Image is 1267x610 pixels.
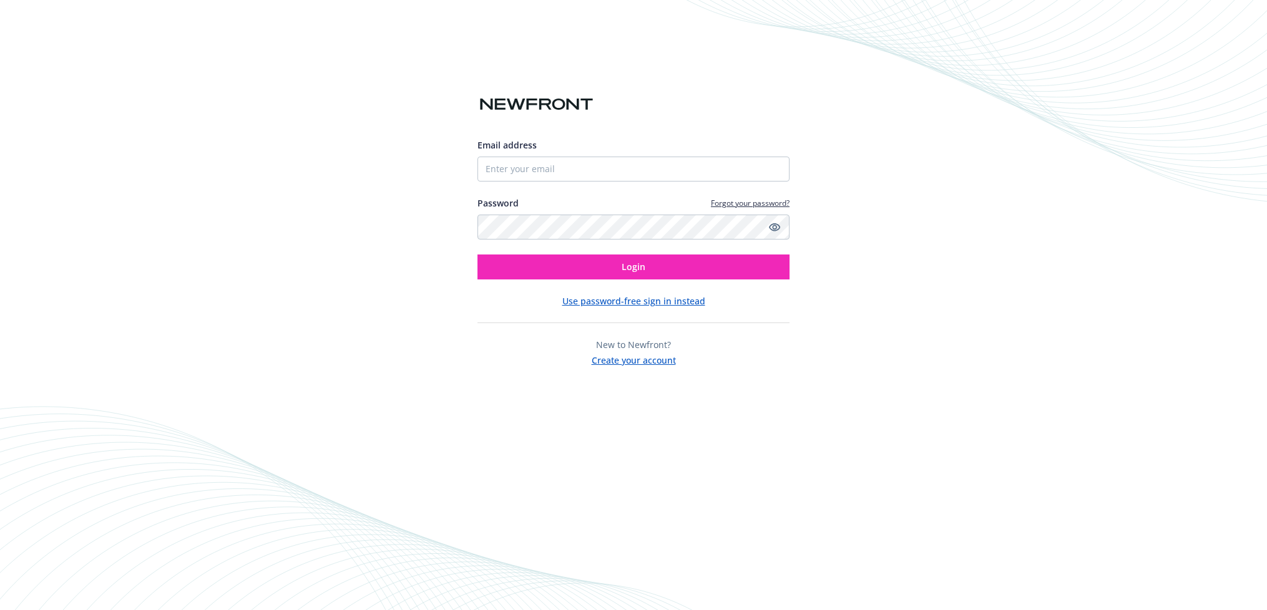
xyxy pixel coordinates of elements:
[477,94,595,115] img: Newfront logo
[477,254,790,279] button: Login
[477,215,790,240] input: Enter your password
[622,261,645,273] span: Login
[477,196,519,210] label: Password
[711,198,790,208] a: Forgot your password?
[477,139,537,151] span: Email address
[477,157,790,182] input: Enter your email
[592,351,676,367] button: Create your account
[596,339,671,351] span: New to Newfront?
[767,220,782,235] a: Show password
[562,294,705,307] button: Use password-free sign in instead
